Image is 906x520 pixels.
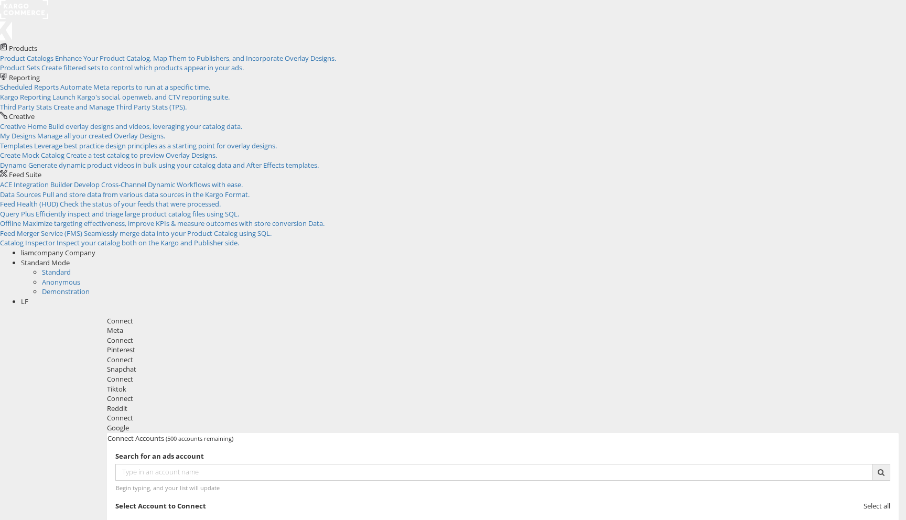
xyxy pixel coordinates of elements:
span: Feed Suite [9,170,41,179]
span: Check the status of your feeds that were processed. [60,199,221,209]
span: liamcompany Company [21,248,95,257]
span: Pull and store data from various data sources in the Kargo Format. [42,190,250,199]
div: Connect [107,335,899,345]
div: Connect [107,316,899,326]
span: Launch Kargo's social, openweb, and CTV reporting suite. [52,92,230,102]
div: Begin typing, and your list will update [116,483,890,491]
div: Pinterest [107,345,899,355]
strong: Select Account to Connect [115,501,206,511]
span: Enhance Your Product Catalog, Map Them to Publishers, and Incorporate Overlay Designs. [55,53,336,63]
div: Connect [107,355,899,365]
a: Standard [42,267,71,277]
div: Google [107,424,899,434]
span: Create filtered sets to control which products appear in your ads. [41,63,244,72]
span: Create and Manage Third Party Stats (TPS). [53,102,187,112]
span: (500 accounts remaining) [166,435,233,442]
span: Generate dynamic product videos in bulk using your catalog data and After Effects templates. [28,160,319,170]
span: Select all [864,501,890,511]
div: Connect [107,394,899,404]
span: Creative [9,112,35,121]
span: Reporting [9,73,40,82]
span: Connect Accounts [107,434,164,443]
span: Products [9,44,37,53]
span: LF [21,297,28,306]
span: Create a test catalog to preview Overlay Designs. [66,150,217,160]
div: Meta [107,326,899,336]
span: Efficiently inspect and triage large product catalog files using SQL. [36,209,239,219]
div: Connect [107,414,899,424]
span: Automate Meta reports to run at a specific time. [60,82,210,92]
div: Tiktok [107,384,899,394]
span: Build overlay designs and videos, leveraging your catalog data. [48,122,242,131]
span: Manage all your created Overlay Designs. [37,131,165,140]
span: Maximize targeting effectiveness, improve KPIs & measure outcomes with store conversion Data. [23,219,325,228]
div: Connect [107,375,899,385]
span: Standard Mode [21,258,70,267]
strong: Search for an ads account [115,451,204,461]
a: Anonymous [42,277,80,287]
span: Develop Cross-Channel Dynamic Workflows with ease. [74,180,243,189]
span: Leverage best practice design principles as a starting point for overlay designs. [34,141,277,150]
span: Seamlessly merge data into your Product Catalog using SQL. [84,229,272,238]
span: Inspect your catalog both on the Kargo and Publisher side. [57,238,239,247]
div: Reddit [107,404,899,414]
a: Demonstration [42,287,90,296]
input: Type in an account name [115,463,872,480]
div: Snapchat [107,365,899,375]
